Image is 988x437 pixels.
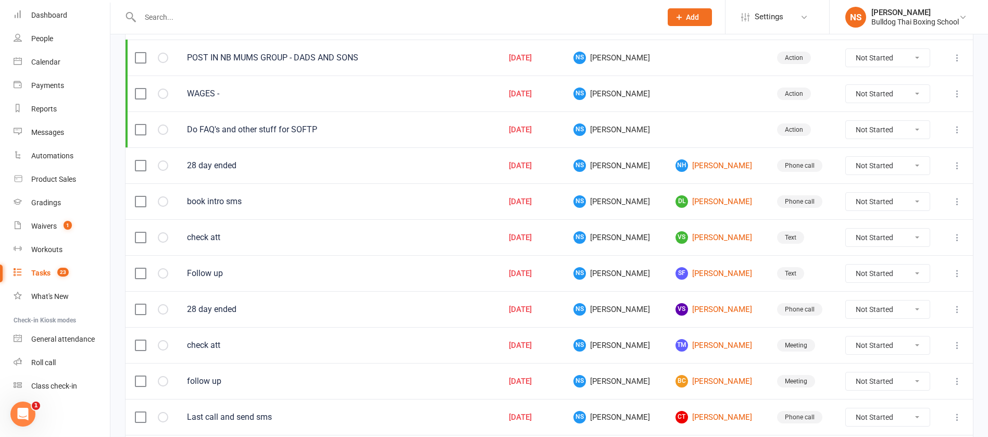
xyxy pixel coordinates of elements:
span: Settings [755,5,783,29]
div: [DATE] [509,54,555,63]
div: Last call and send sms [187,412,490,422]
div: Action [777,123,811,136]
span: NS [573,195,586,208]
span: TM [676,339,688,352]
div: Bulldog Thai Boxing School [871,17,959,27]
span: CT [676,411,688,423]
span: NS [573,303,586,316]
div: Phone call [777,411,822,423]
a: What's New [14,285,110,308]
a: Tasks 23 [14,261,110,285]
span: [PERSON_NAME] [573,231,656,244]
a: DL[PERSON_NAME] [676,195,758,208]
a: BC[PERSON_NAME] [676,375,758,388]
span: [PERSON_NAME] [573,123,656,136]
a: Roll call [14,351,110,374]
span: BC [676,375,688,388]
div: [DATE] [509,341,555,350]
div: Messages [31,128,64,136]
span: 1 [32,402,40,410]
a: Dashboard [14,4,110,27]
div: Reports [31,105,57,113]
span: [PERSON_NAME] [573,195,656,208]
span: NS [573,267,586,280]
div: Dashboard [31,11,67,19]
span: NS [573,375,586,388]
a: Automations [14,144,110,168]
a: People [14,27,110,51]
span: NH [676,159,688,172]
div: Gradings [31,198,61,207]
div: check att [187,232,490,243]
div: Meeting [777,339,815,352]
div: Action [777,52,811,64]
div: Text [777,231,804,244]
a: Payments [14,74,110,97]
span: [PERSON_NAME] [573,52,656,64]
span: NS [573,88,586,100]
span: NS [573,339,586,352]
span: 23 [57,268,69,277]
div: follow up [187,376,490,386]
span: [PERSON_NAME] [573,303,656,316]
div: [DATE] [509,126,555,134]
a: TM[PERSON_NAME] [676,339,758,352]
div: [DATE] [509,269,555,278]
span: VS [676,231,688,244]
span: [PERSON_NAME] [573,339,656,352]
span: Add [686,13,699,21]
div: 28 day ended [187,304,490,315]
div: Class check-in [31,382,77,390]
a: SF[PERSON_NAME] [676,267,758,280]
span: 1 [64,221,72,230]
div: Meeting [777,375,815,388]
a: General attendance kiosk mode [14,328,110,351]
div: General attendance [31,335,95,343]
span: NS [573,411,586,423]
div: [DATE] [509,413,555,422]
span: NS [573,123,586,136]
a: Class kiosk mode [14,374,110,398]
div: Roll call [31,358,56,367]
span: [PERSON_NAME] [573,267,656,280]
span: [PERSON_NAME] [573,411,656,423]
span: NS [573,52,586,64]
div: [DATE] [509,161,555,170]
div: 28 day ended [187,160,490,171]
div: [DATE] [509,233,555,242]
a: VS[PERSON_NAME] [676,231,758,244]
div: What's New [31,292,69,301]
a: Calendar [14,51,110,74]
span: [PERSON_NAME] [573,375,656,388]
div: Waivers [31,222,57,230]
div: [DATE] [509,197,555,206]
div: WAGES - [187,89,490,99]
div: Phone call [777,195,822,208]
a: Waivers 1 [14,215,110,238]
a: Gradings [14,191,110,215]
div: Payments [31,81,64,90]
div: [DATE] [509,305,555,314]
span: NS [573,231,586,244]
span: SF [676,267,688,280]
div: People [31,34,53,43]
div: Action [777,88,811,100]
span: VS [676,303,688,316]
span: DL [676,195,688,208]
a: VS[PERSON_NAME] [676,303,758,316]
div: check att [187,340,490,351]
div: Phone call [777,159,822,172]
a: CT[PERSON_NAME] [676,411,758,423]
div: [PERSON_NAME] [871,8,959,17]
div: Calendar [31,58,60,66]
div: Follow up [187,268,490,279]
iframe: Intercom live chat [10,402,35,427]
div: Do FAQ's and other stuff for SOFTP [187,124,490,135]
span: NS [573,159,586,172]
span: [PERSON_NAME] [573,159,656,172]
button: Add [668,8,712,26]
div: NS [845,7,866,28]
div: Workouts [31,245,62,254]
div: book intro sms [187,196,490,207]
div: Tasks [31,269,51,277]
